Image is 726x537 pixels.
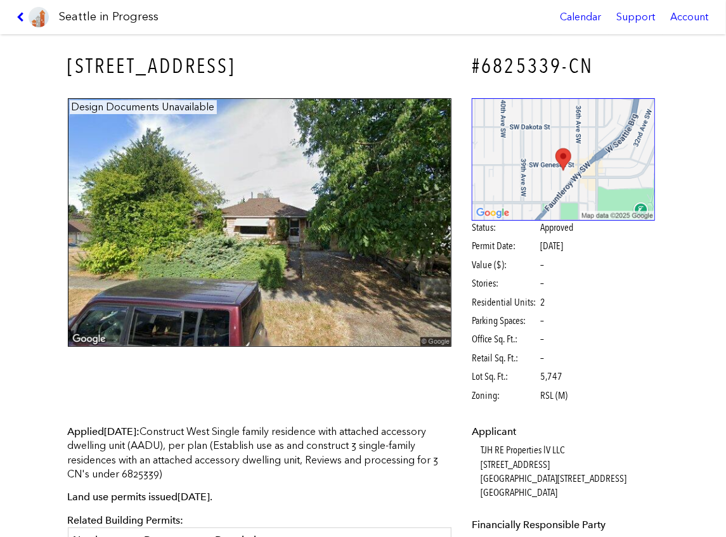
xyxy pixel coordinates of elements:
[540,314,544,328] span: –
[481,443,655,500] dd: TJH RE Properties lV LLC [STREET_ADDRESS] [GEOGRAPHIC_DATA][STREET_ADDRESS] [GEOGRAPHIC_DATA]
[472,221,538,235] span: Status:
[540,332,544,346] span: –
[68,425,452,482] p: Construct West Single family residence with attached accessory dwelling unit (AADU), per plan (Es...
[472,425,655,439] dt: Applicant
[540,221,573,235] span: Approved
[29,7,49,27] img: favicon-96x96.png
[472,518,655,532] dt: Financially Responsible Party
[540,389,567,403] span: RSL (M)
[472,314,538,328] span: Parking Spaces:
[105,425,137,437] span: [DATE]
[540,258,544,272] span: –
[540,276,544,290] span: –
[472,295,538,309] span: Residential Units:
[472,276,538,290] span: Stories:
[68,98,452,347] img: 4404_37TH_AVE_SW_SEATTLE.jpg
[472,370,538,384] span: Lot Sq. Ft.:
[472,351,538,365] span: Retail Sq. Ft.:
[68,52,452,81] h3: [STREET_ADDRESS]
[68,490,452,504] p: Land use permits issued .
[472,98,655,221] img: staticmap
[59,9,159,25] h1: Seattle in Progress
[70,100,217,114] figcaption: Design Documents Unavailable
[472,239,538,253] span: Permit Date:
[472,258,538,272] span: Value ($):
[540,370,562,384] span: 5,747
[68,514,184,526] span: Related Building Permits:
[472,332,538,346] span: Office Sq. Ft.:
[540,295,545,309] span: 2
[540,351,544,365] span: –
[178,491,211,503] span: [DATE]
[540,240,563,252] span: [DATE]
[472,52,655,81] h4: #6825339-CN
[68,425,140,437] span: Applied :
[472,389,538,403] span: Zoning:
